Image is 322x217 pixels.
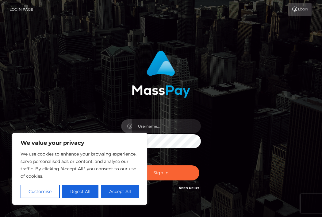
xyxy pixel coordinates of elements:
img: MassPay Login [132,51,190,98]
button: Sign in [123,165,199,180]
a: Login Page [10,3,33,16]
p: We use cookies to enhance your browsing experience, serve personalised ads or content, and analys... [21,150,139,180]
input: Username... [132,119,201,133]
p: We value your privacy [21,139,139,147]
button: Customise [21,185,60,198]
div: We value your privacy [12,133,147,205]
button: Accept All [101,185,139,198]
a: Login [288,3,312,16]
button: Reject All [62,185,99,198]
a: Need Help? [179,186,199,190]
